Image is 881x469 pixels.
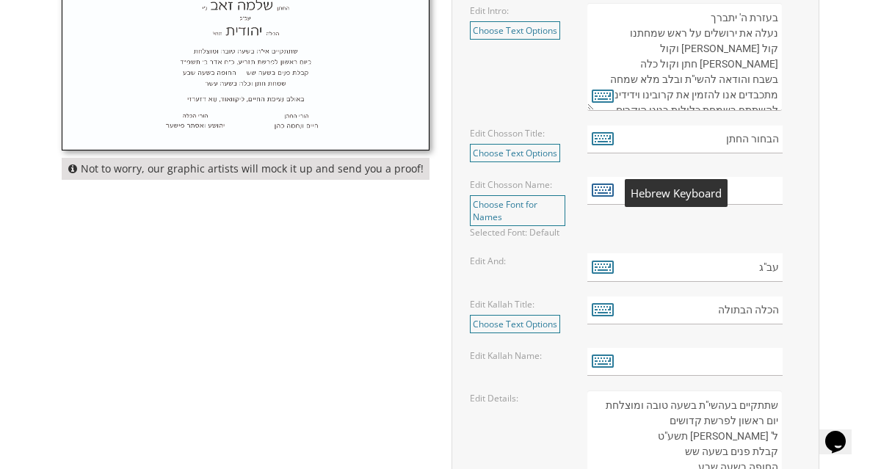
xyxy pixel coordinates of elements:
[819,410,866,454] iframe: chat widget
[470,127,545,139] label: Edit Chosson Title:
[470,195,565,226] a: Choose Font for Names
[470,21,560,40] a: Choose Text Options
[470,178,552,191] label: Edit Chosson Name:
[470,392,518,404] label: Edit Details:
[470,4,509,17] label: Edit Intro:
[470,315,560,333] a: Choose Text Options
[470,349,542,362] label: Edit Kallah Name:
[62,158,429,180] div: Not to worry, our graphic artists will mock it up and send you a proof!
[470,144,560,162] a: Choose Text Options
[470,226,565,239] div: Selected Font: Default
[470,298,534,310] label: Edit Kallah Title:
[470,255,506,267] label: Edit And:
[587,3,782,111] textarea: בעזרת ה' יתברך עוד ישמע בערי יהודה ובחוצות ירושלים קול ששון ◆ וקול שמחה ◆ קול חתן ◆ וקול כלה בשבח...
